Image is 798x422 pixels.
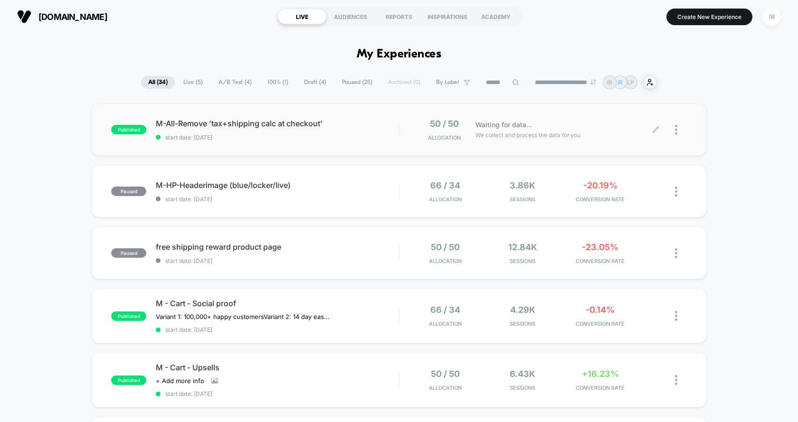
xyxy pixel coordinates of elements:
span: start date: [DATE] [156,257,399,264]
p: IR [617,79,623,86]
span: A/B Test ( 4 ) [211,76,259,89]
span: 66 / 34 [430,305,460,315]
span: paused [111,248,146,258]
span: Sessions [486,384,559,391]
span: Allocation [429,258,462,264]
span: start date: [DATE] [156,134,399,141]
img: Visually logo [17,9,31,24]
span: Paused ( 25 ) [335,76,380,89]
span: + Add more info [156,377,204,384]
img: end [590,79,596,85]
span: 6.43k [510,369,535,379]
span: -23.05% [582,242,618,252]
span: Allocation [429,320,462,327]
button: Create New Experience [666,9,752,25]
span: 4.29k [510,305,535,315]
span: Allocation [429,384,462,391]
span: CONVERSION RATE [564,384,636,391]
div: INSPIRATIONS [423,9,472,24]
span: paused [111,187,146,196]
span: All ( 34 ) [141,76,175,89]
span: Waiting for data... [475,120,532,130]
img: close [675,125,677,135]
div: REPORTS [375,9,423,24]
span: 50 / 50 [431,242,460,252]
span: Draft ( 4 ) [297,76,333,89]
span: start date: [DATE] [156,196,399,203]
span: published [111,125,146,134]
span: We collect and process the data for you [475,131,580,140]
span: 66 / 34 [430,180,460,190]
div: LIVE [278,9,326,24]
button: [DOMAIN_NAME] [14,9,110,24]
span: Allocation [429,196,462,203]
button: IR [760,7,784,27]
span: CONVERSION RATE [564,320,636,327]
span: +16.23% [582,369,619,379]
span: 100% ( 1 ) [260,76,295,89]
span: M-All-Remove 'tax+shipping calc at checkout' [156,119,399,128]
span: CONVERSION RATE [564,196,636,203]
h1: My Experiences [357,47,442,61]
span: M - Cart - Social proof [156,299,399,308]
span: M - Cart - Upsells [156,363,399,372]
span: 12.84k [508,242,537,252]
div: IR [762,8,781,26]
span: Sessions [486,320,559,327]
span: By Label [436,79,459,86]
div: AUDIENCES [326,9,375,24]
span: Variant 1: 100,000+ happy customersVariant 2: 14 day easy returns [156,313,332,320]
span: 50 / 50 [430,119,459,129]
span: 50 / 50 [431,369,460,379]
img: close [675,375,677,385]
span: 3.86k [510,180,535,190]
span: Allocation [428,134,461,141]
span: Sessions [486,196,559,203]
span: published [111,375,146,385]
p: LP [627,79,634,86]
span: Sessions [486,258,559,264]
img: close [675,311,677,321]
span: -20.19% [583,180,617,190]
span: start date: [DATE] [156,390,399,397]
span: M-HP-Headerimage (blue/locker/live) [156,180,399,190]
div: ACADEMY [472,9,520,24]
span: start date: [DATE] [156,326,399,333]
span: -0.14% [586,305,615,315]
img: close [675,248,677,258]
p: IR [607,79,612,86]
span: [DOMAIN_NAME] [38,12,107,22]
span: CONVERSION RATE [564,258,636,264]
img: close [675,187,677,197]
span: published [111,311,146,321]
span: Live ( 5 ) [176,76,210,89]
span: free shipping reward product page [156,242,399,252]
